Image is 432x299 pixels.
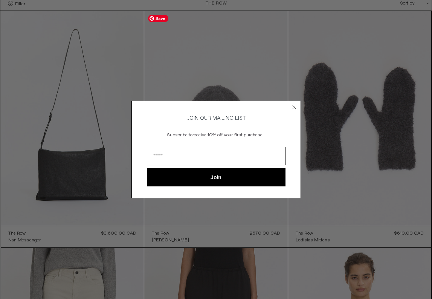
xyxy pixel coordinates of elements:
span: Subscribe to [167,132,192,138]
button: Close dialog [290,104,298,111]
span: JOIN OUR MAILING LIST [186,115,246,122]
span: receive 10% off your first purchase [192,132,263,138]
span: Save [148,15,168,22]
input: Email [147,147,285,165]
button: Join [147,168,285,186]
